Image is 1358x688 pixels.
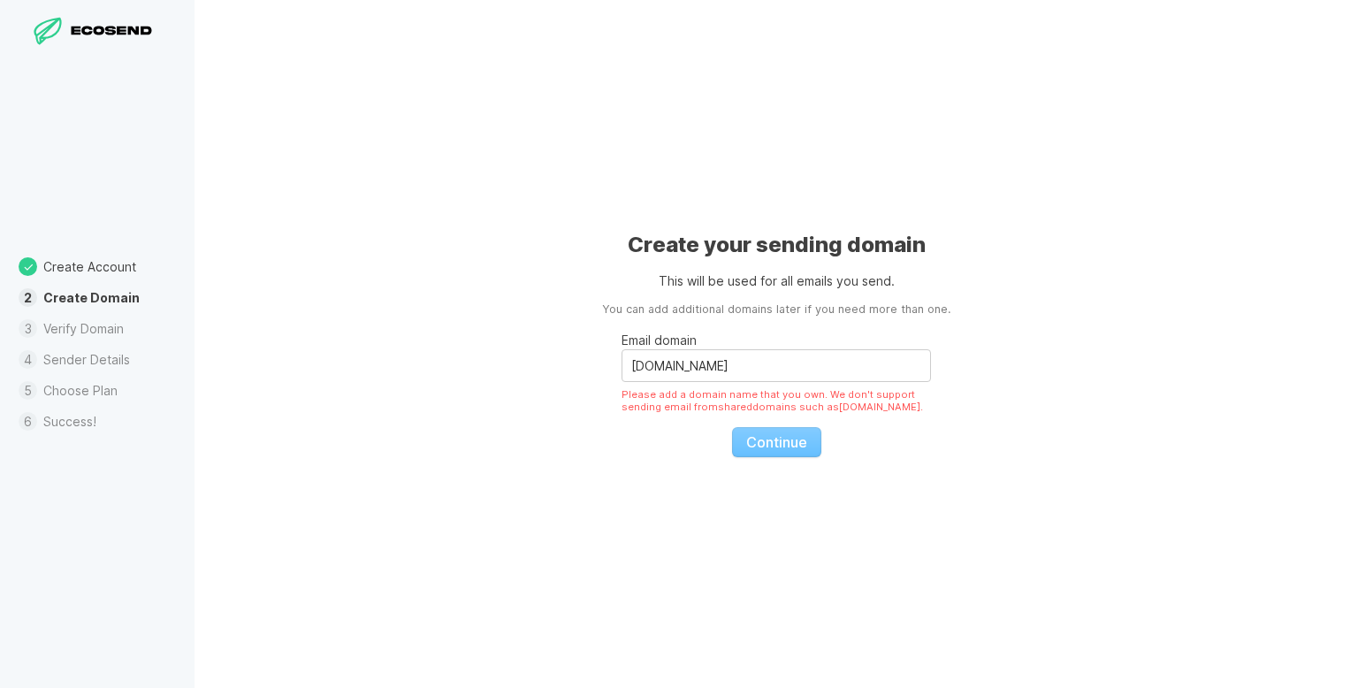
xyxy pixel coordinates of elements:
aside: You can add additional domains later if you need more than one. [602,302,950,318]
p: This will be used for all emails you send. [659,271,895,290]
div: Please add a domain name that you own. We don't support sending email from shared domains such as... [622,388,931,413]
input: Email domain [622,349,931,382]
p: Email domain [622,331,931,349]
h1: Create your sending domain [628,231,926,259]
